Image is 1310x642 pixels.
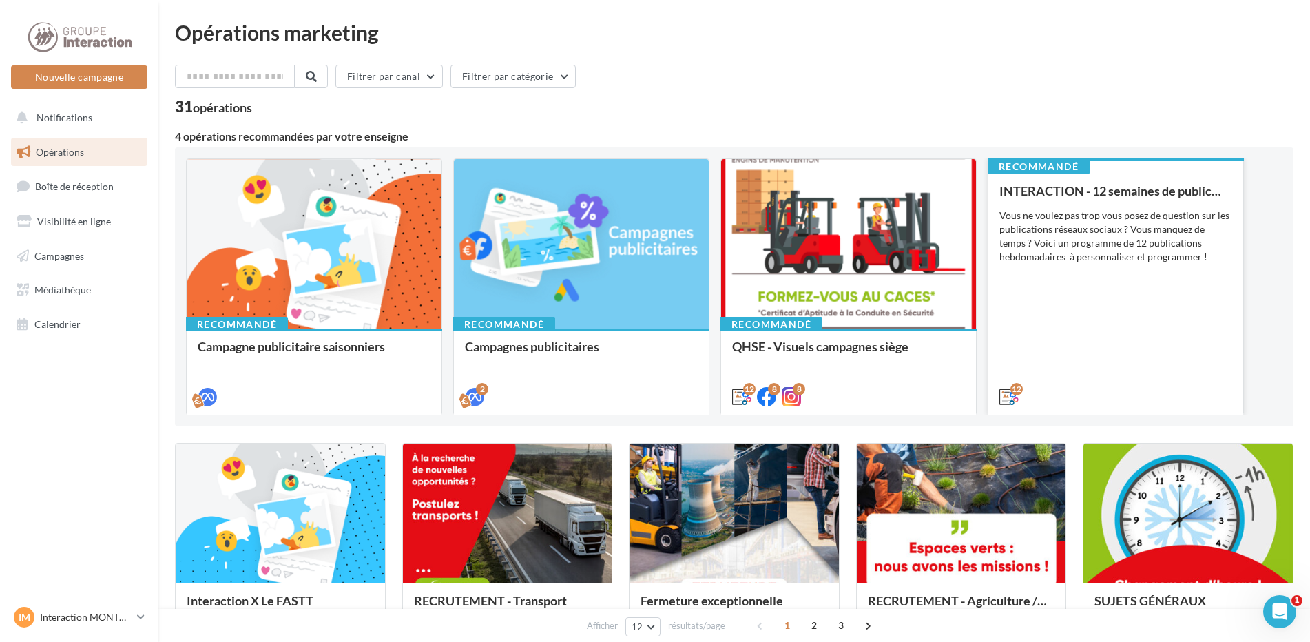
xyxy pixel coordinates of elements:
span: résultats/page [668,619,725,632]
div: Campagne publicitaire saisonniers [198,340,430,367]
div: Fermeture exceptionnelle [641,594,828,621]
span: Boîte de réception [35,180,114,192]
span: 1 [1291,595,1302,606]
button: Notifications [8,103,145,132]
div: Campagnes publicitaires [465,340,698,367]
div: 12 [743,383,756,395]
a: Boîte de réception [8,172,150,201]
div: RECRUTEMENT - Transport [414,594,601,621]
div: 4 opérations recommandées par votre enseigne [175,131,1293,142]
a: Opérations [8,138,150,167]
div: 8 [793,383,805,395]
span: Visibilité en ligne [37,216,111,227]
div: 31 [175,99,252,114]
span: Afficher [587,619,618,632]
div: Recommandé [453,317,555,332]
span: Campagnes [34,249,84,261]
div: SUJETS GÉNÉRAUX [1094,594,1282,621]
button: 12 [625,617,661,636]
span: 2 [803,614,825,636]
span: Médiathèque [34,284,91,296]
div: 2 [476,383,488,395]
button: Nouvelle campagne [11,65,147,89]
a: Campagnes [8,242,150,271]
div: Recommandé [988,159,1090,174]
button: Filtrer par catégorie [450,65,576,88]
div: QHSE - Visuels campagnes siège [732,340,965,367]
div: Recommandé [720,317,822,332]
span: 1 [776,614,798,636]
a: IM Interaction MONTPELLIER [11,604,147,630]
span: 3 [830,614,852,636]
span: Calendrier [34,318,81,330]
span: Notifications [37,112,92,123]
span: Opérations [36,146,84,158]
div: INTERACTION - 12 semaines de publication [999,184,1232,198]
div: Opérations marketing [175,22,1293,43]
iframe: Intercom live chat [1263,595,1296,628]
a: Médiathèque [8,276,150,304]
div: RECRUTEMENT - Agriculture / Espaces verts [868,594,1055,621]
span: IM [19,610,30,624]
div: Vous ne voulez pas trop vous posez de question sur les publications réseaux sociaux ? Vous manque... [999,209,1232,264]
div: 8 [768,383,780,395]
div: opérations [193,101,252,114]
button: Filtrer par canal [335,65,443,88]
div: 12 [1010,383,1023,395]
div: Recommandé [186,317,288,332]
a: Visibilité en ligne [8,207,150,236]
p: Interaction MONTPELLIER [40,610,132,624]
a: Calendrier [8,310,150,339]
span: 12 [632,621,643,632]
div: Interaction X Le FASTT [187,594,374,621]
